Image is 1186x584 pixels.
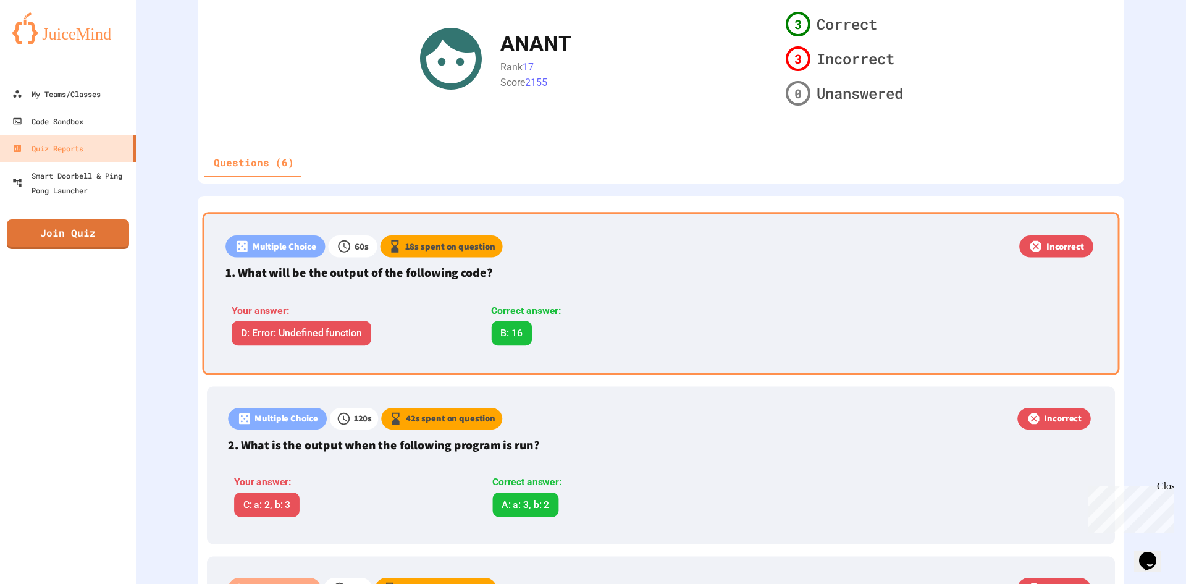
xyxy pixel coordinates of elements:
span: Incorrect [817,48,894,70]
div: D: Error: Undefined function [232,321,371,346]
button: Questions (6) [204,148,304,177]
a: Join Quiz [7,219,129,249]
div: 0 [786,81,810,106]
p: 18 s spent on question [405,240,495,253]
div: ANANT [500,28,571,59]
div: 3 [786,46,810,71]
div: Code Sandbox [12,114,83,129]
div: Correct answer: [492,475,730,490]
span: Unanswered [817,82,903,104]
span: 2155 [525,76,547,88]
p: 42 s spent on question [406,412,495,426]
iframe: chat widget [1083,481,1174,533]
p: Incorrect [1046,240,1084,253]
span: Score [500,76,525,88]
p: Multiple Choice [254,412,318,426]
span: Rank [500,61,523,73]
div: Chat with us now!Close [5,5,85,78]
div: Your answer: [234,475,471,490]
p: Multiple Choice [253,240,316,253]
div: basic tabs example [204,148,304,177]
iframe: chat widget [1134,535,1174,572]
div: Correct answer: [491,303,730,318]
div: Your answer: [232,303,470,318]
div: Quiz Reports [12,141,83,156]
p: 1. What will be the output of the following code? [225,263,1096,282]
p: 60 s [355,240,369,253]
div: 3 [786,12,810,36]
div: B: 16 [491,321,531,346]
span: Correct [817,13,877,35]
div: A: a: 3, b: 2 [492,493,558,517]
img: logo-orange.svg [12,12,124,44]
p: 2. What is the output when the following program is run? [228,436,1093,454]
div: Smart Doorbell & Ping Pong Launcher [12,168,131,198]
div: C: a: 2, b: 3 [234,493,300,517]
div: My Teams/Classes [12,87,101,101]
p: Incorrect [1044,412,1082,426]
p: 120 s [354,412,372,426]
span: 17 [523,61,534,73]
